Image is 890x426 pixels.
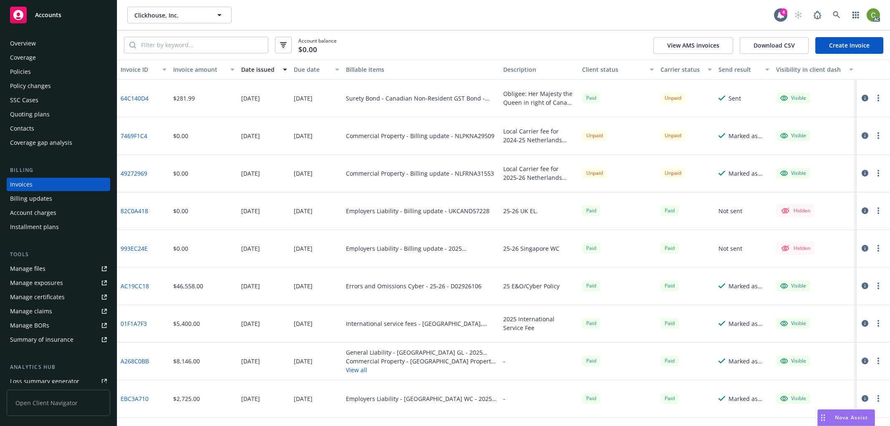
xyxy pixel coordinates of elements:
[7,276,110,290] a: Manage exposures
[173,207,188,215] div: $0.00
[294,394,313,403] div: [DATE]
[7,3,110,27] a: Accounts
[661,168,686,178] div: Unpaid
[241,169,260,178] div: [DATE]
[294,357,313,366] div: [DATE]
[121,169,147,178] a: 49272969
[173,169,188,178] div: $0.00
[298,44,317,55] span: $0.00
[661,280,679,291] span: Paid
[661,243,679,253] div: Paid
[780,94,806,102] div: Visible
[121,244,148,253] a: 993EC24E
[173,319,200,328] div: $5,400.00
[661,93,686,103] div: Unpaid
[817,409,875,426] button: Nova Assist
[238,60,290,80] button: Date issued
[241,319,260,328] div: [DATE]
[10,136,72,149] div: Coverage gap analysis
[170,60,238,80] button: Invoice amount
[173,65,225,74] div: Invoice amount
[776,65,844,74] div: Visibility in client dash
[7,122,110,135] a: Contacts
[7,206,110,219] a: Account charges
[780,320,806,327] div: Visible
[579,60,658,80] button: Client status
[7,192,110,205] a: Billing updates
[346,319,497,328] div: International service fees - [GEOGRAPHIC_DATA], [GEOGRAPHIC_DATA], [GEOGRAPHIC_DATA] Broker Fees
[121,65,157,74] div: Invoice ID
[127,7,232,23] button: Clickhouse, Inc.
[503,127,575,144] div: Local Carrier fee for 2024-25 Netherlands Property/GL. To be paid out of 2024-25 International Se...
[661,393,679,403] div: Paid
[10,290,65,304] div: Manage certificates
[241,94,260,103] div: [DATE]
[129,42,136,48] svg: Search
[7,290,110,304] a: Manage certificates
[582,205,600,216] div: Paid
[661,65,702,74] div: Carrier status
[503,282,560,290] div: 25 E&O/Cyber Policy
[173,94,195,103] div: $281.99
[7,178,110,191] a: Invoices
[10,178,33,191] div: Invoices
[7,51,110,64] a: Coverage
[346,207,489,215] div: Employers Liability - Billing update - UKCAND57228
[121,207,148,215] a: 82C0A418
[582,65,645,74] div: Client status
[661,130,686,141] div: Unpaid
[582,318,600,328] span: Paid
[661,318,679,328] div: Paid
[661,355,679,366] span: Paid
[10,276,63,290] div: Manage exposures
[173,394,200,403] div: $2,725.00
[346,94,497,103] div: Surety Bond - Canadian Non-Resident GST Bond - 903021985
[729,282,769,290] div: Marked as sent
[346,65,497,74] div: Billable items
[780,206,810,216] div: Hidden
[715,60,773,80] button: Send result
[10,37,36,50] div: Overview
[582,355,600,366] div: Paid
[828,7,845,23] a: Search
[241,131,260,140] div: [DATE]
[809,7,826,23] a: Report a Bug
[7,37,110,50] a: Overview
[10,206,56,219] div: Account charges
[582,243,600,253] div: Paid
[121,282,149,290] a: AC19CC18
[241,394,260,403] div: [DATE]
[241,244,260,253] div: [DATE]
[10,122,34,135] div: Contacts
[10,93,38,107] div: SSC Cases
[780,357,806,365] div: Visible
[661,205,679,216] div: Paid
[117,60,170,80] button: Invoice ID
[7,65,110,78] a: Policies
[10,305,52,318] div: Manage claims
[835,414,868,421] span: Nova Assist
[343,60,500,80] button: Billable items
[582,93,600,103] span: Paid
[582,130,607,141] div: Unpaid
[7,390,110,416] span: Open Client Navigator
[780,169,806,177] div: Visible
[136,37,268,53] input: Filter by keyword...
[346,244,497,253] div: Employers Liability - Billing update - 2025 [GEOGRAPHIC_DATA] WC
[7,79,110,93] a: Policy changes
[346,366,497,374] button: View all
[740,37,809,54] button: Download CSV
[290,60,343,80] button: Due date
[173,131,188,140] div: $0.00
[121,357,149,366] a: A268C0BB
[173,244,188,253] div: $0.00
[241,207,260,215] div: [DATE]
[241,357,260,366] div: [DATE]
[10,192,52,205] div: Billing updates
